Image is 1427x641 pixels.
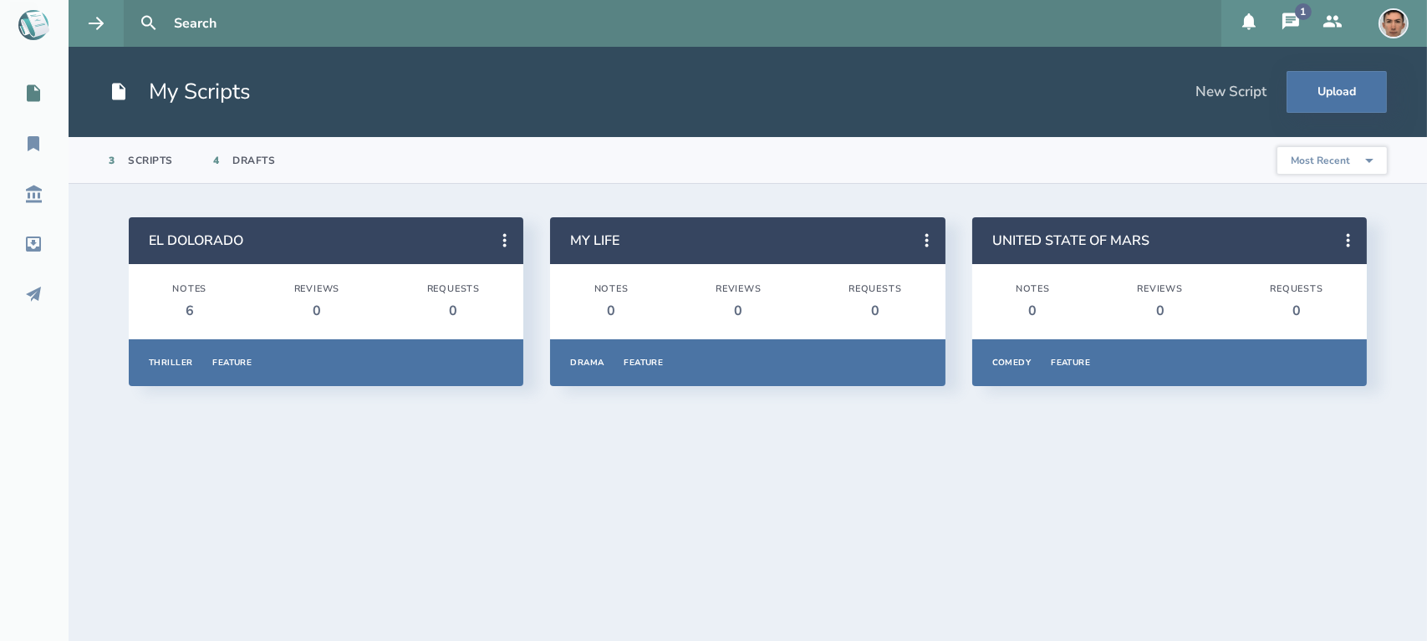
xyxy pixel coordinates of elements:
[1137,283,1183,295] div: Reviews
[427,283,480,295] div: Requests
[1287,71,1387,113] button: Upload
[1195,83,1266,101] div: New Script
[1295,3,1312,20] div: 1
[294,283,340,295] div: Reviews
[149,231,243,250] a: EL DOLORADO
[716,302,762,320] div: 0
[1016,283,1050,295] div: Notes
[1379,8,1409,38] img: user_1756948650-crop.jpg
[992,231,1149,250] a: UNITED STATE OF MARS
[1137,302,1183,320] div: 0
[1270,283,1323,295] div: Requests
[1016,302,1050,320] div: 0
[129,154,174,167] div: Scripts
[594,283,629,295] div: Notes
[109,154,115,167] div: 3
[624,357,663,369] div: Feature
[570,357,604,369] div: Drama
[594,302,629,320] div: 0
[427,302,480,320] div: 0
[716,283,762,295] div: Reviews
[849,283,901,295] div: Requests
[233,154,276,167] div: Drafts
[172,283,206,295] div: Notes
[570,231,619,250] a: MY LIFE
[849,302,901,320] div: 0
[212,357,252,369] div: Feature
[992,357,1032,369] div: Comedy
[1051,357,1090,369] div: Feature
[149,357,192,369] div: Thriller
[213,154,220,167] div: 4
[109,77,251,107] h1: My Scripts
[172,302,206,320] div: 6
[294,302,340,320] div: 0
[1270,302,1323,320] div: 0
